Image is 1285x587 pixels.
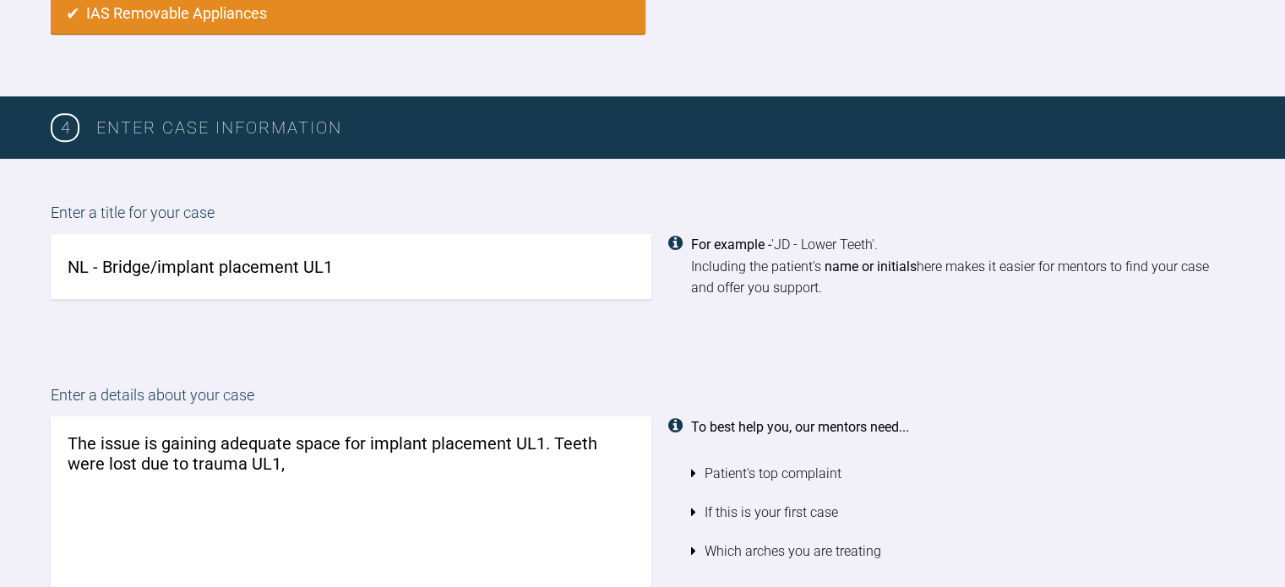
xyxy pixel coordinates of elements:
[691,234,1235,299] div: 'JD - Lower Teeth'. Including the patient's here makes it easier for mentors to find your case an...
[51,234,651,299] input: JD - Lower Teeth
[51,113,79,142] span: 4
[691,236,771,253] strong: For example -
[691,532,1235,571] li: Which arches you are treating
[691,419,909,435] strong: To best help you, our mentors need...
[51,201,1234,234] label: Enter a title for your case
[825,258,917,274] strong: name or initials
[691,454,1235,493] li: Patient's top complaint
[96,114,1234,141] h3: Enter case information
[691,493,1235,532] li: If this is your first case
[51,383,1234,416] label: Enter a details about your case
